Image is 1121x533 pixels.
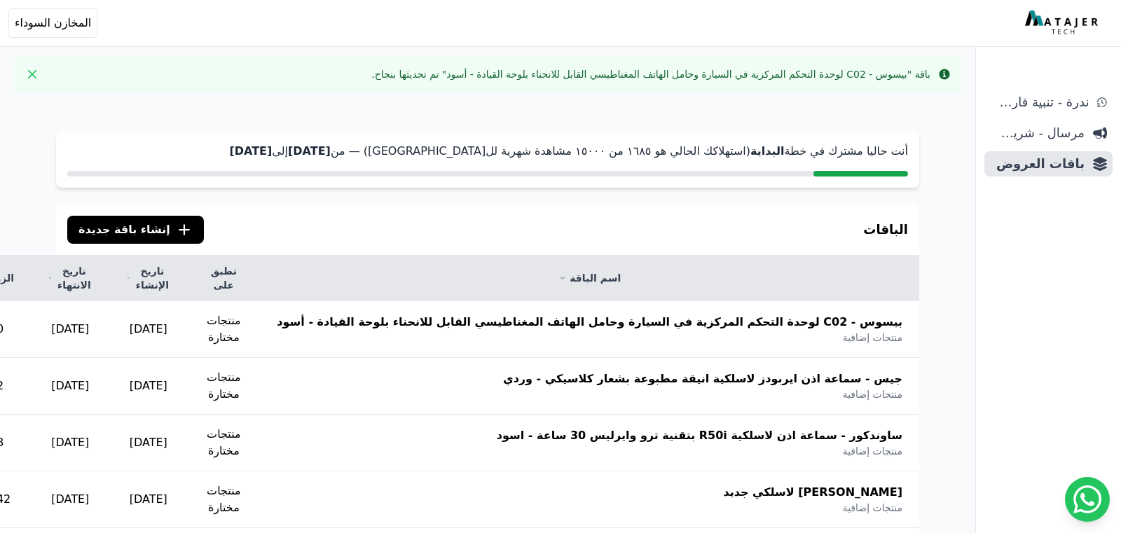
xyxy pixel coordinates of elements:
td: [DATE] [109,415,187,471]
td: منتجات مختارة [187,358,260,415]
td: منتجات مختارة [187,301,260,358]
span: منتجات إضافية [843,331,902,345]
span: ندرة - تنبية قارب علي النفاذ [990,92,1089,112]
a: اسم الباقة [277,271,902,285]
strong: البداية [750,144,784,158]
span: [PERSON_NAME] لاسلكي جديد [723,484,902,501]
h3: الباقات [863,220,908,240]
span: مرسال - شريط دعاية [990,123,1085,143]
button: المخازن السوداء [8,8,97,38]
strong: [DATE] [229,144,272,158]
p: أنت حاليا مشترك في خطة (استهلاكك الحالي هو ١٦٨٥ من ١٥۰۰۰ مشاهدة شهرية لل[GEOGRAPHIC_DATA]) — من إلى [67,143,908,160]
td: منتجات مختارة [187,415,260,471]
td: [DATE] [31,358,109,415]
span: جيس - سماعة اذن ايربودز لاسلكية انيقة مطبوعة بشعار كلاسيكي - وردي [503,371,902,387]
div: باقة "بيسوس - C02 لوحدة التحكم المركزية في السيارة وحامل الهاتف المغناطيسي القابل للانحناء بلوحة ... [371,67,930,81]
td: [DATE] [31,471,109,528]
span: بيسوس - C02 لوحدة التحكم المركزية في السيارة وحامل الهاتف المغناطيسي القابل للانحناء بلوحة القياد... [277,314,902,331]
button: Close [21,63,43,85]
strong: [DATE] [288,144,331,158]
td: [DATE] [31,301,109,358]
td: [DATE] [31,415,109,471]
span: باقات العروض [990,154,1085,174]
a: تاريخ الإنشاء [126,264,170,292]
span: منتجات إضافية [843,444,902,458]
a: تاريخ الانتهاء [48,264,92,292]
td: [DATE] [109,471,187,528]
img: MatajerTech Logo [1025,11,1101,36]
span: المخازن السوداء [15,15,91,32]
td: [DATE] [109,358,187,415]
span: إنشاء باقة جديدة [78,221,170,238]
span: منتجات إضافية [843,501,902,515]
th: تطبق على [187,256,260,301]
td: منتجات مختارة [187,471,260,528]
td: [DATE] [109,301,187,358]
span: منتجات إضافية [843,387,902,401]
span: ساوندكور - سماعة اذن لاسلكية R50i بتقنية ترو وايرليس 30 ساعة - اسود [497,427,902,444]
button: إنشاء باقة جديدة [67,216,204,244]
